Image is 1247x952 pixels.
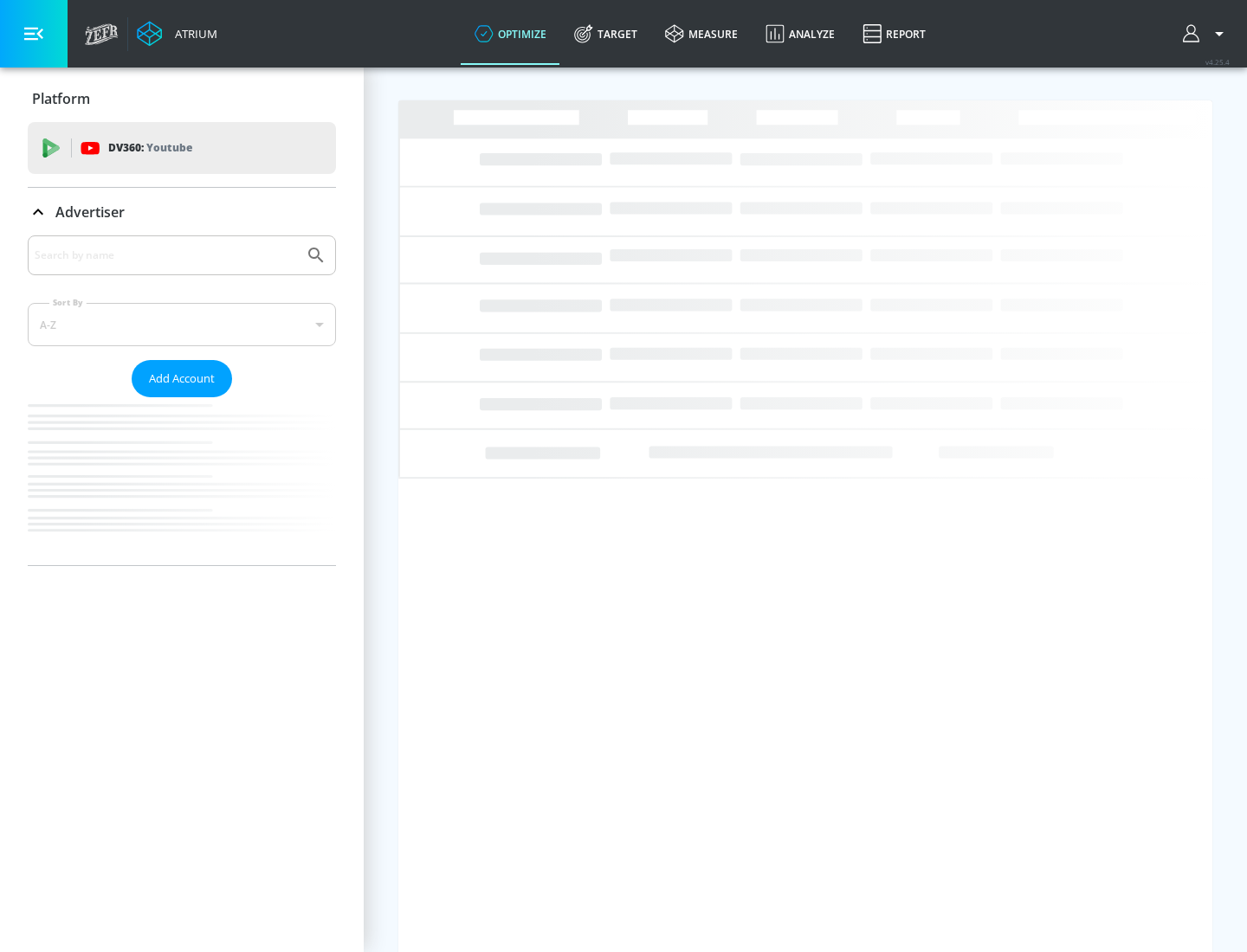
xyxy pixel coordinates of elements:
[137,21,217,47] a: Atrium
[560,3,651,65] a: Target
[849,3,940,65] a: Report
[132,360,232,397] button: Add Account
[28,397,336,565] nav: list of Advertiser
[168,26,217,42] div: Atrium
[28,235,336,565] div: Advertiser
[146,138,192,157] p: Youtube
[461,3,560,65] a: optimize
[55,203,125,222] p: Advertiser
[149,369,215,389] span: Add Account
[28,122,336,174] div: DV360: Youtube
[32,89,90,108] p: Platform
[28,74,336,123] div: Platform
[28,303,336,346] div: A-Z
[35,244,297,267] input: Search by name
[651,3,752,65] a: measure
[1205,57,1230,67] span: v 4.25.4
[752,3,849,65] a: Analyze
[28,188,336,236] div: Advertiser
[108,138,192,158] p: DV360:
[49,297,87,308] label: Sort By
